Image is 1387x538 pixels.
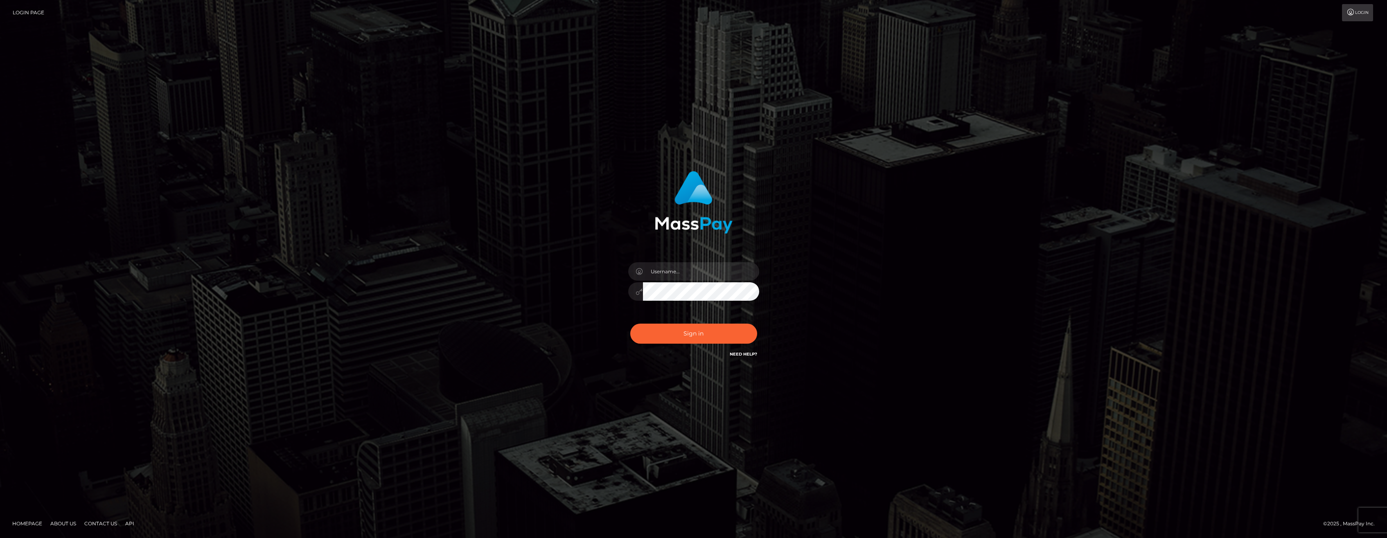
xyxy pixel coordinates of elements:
button: Sign in [630,324,757,344]
a: Login Page [13,4,44,21]
a: Need Help? [730,351,757,357]
a: Homepage [9,517,45,530]
input: Username... [643,262,759,281]
div: © 2025 , MassPay Inc. [1323,519,1381,528]
a: About Us [47,517,79,530]
a: Login [1342,4,1373,21]
a: API [122,517,138,530]
a: Contact Us [81,517,120,530]
img: MassPay Login [655,171,733,234]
